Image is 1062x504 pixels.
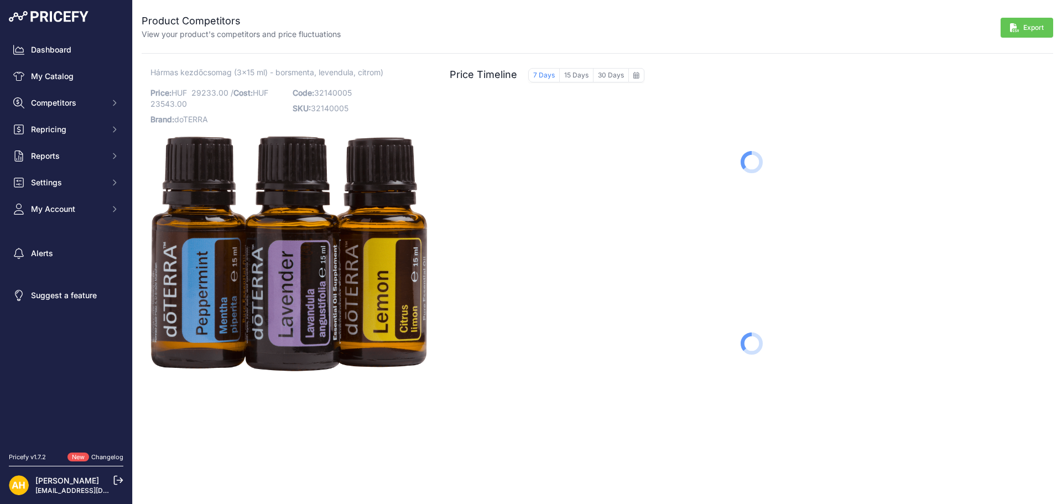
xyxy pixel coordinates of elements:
[293,85,428,101] p: 32140005
[31,204,103,215] span: My Account
[67,453,89,462] span: New
[35,486,151,495] a: [EMAIL_ADDRESS][DOMAIN_NAME]
[9,66,123,86] a: My Catalog
[35,476,99,485] a: [PERSON_NAME]
[142,13,341,29] h2: Product Competitors
[233,88,253,97] span: Cost:
[150,112,286,127] p: doTERRA
[594,68,628,82] button: 30 Days
[31,150,103,162] span: Reports
[9,173,123,193] button: Settings
[9,93,123,113] button: Competitors
[450,67,517,82] h2: Price Timeline
[293,101,428,116] p: 32140005
[150,88,171,97] span: Price:
[9,285,123,305] a: Suggest a feature
[528,68,560,82] button: 7 Days
[293,88,314,97] span: Code:
[150,65,383,79] span: Hármas kezdőcsomag (3x15 ml) - borsmenta, levendula, citrom)
[9,11,88,22] img: Pricefy Logo
[9,40,123,60] a: Dashboard
[142,29,341,40] p: View your product's competitors and price fluctuations
[9,453,46,462] div: Pricefy v1.7.2
[560,68,594,82] button: 15 Days
[31,177,103,188] span: Settings
[9,243,123,263] a: Alerts
[91,453,123,461] a: Changelog
[150,115,174,124] span: Brand:
[1001,18,1053,38] button: Export
[9,199,123,219] button: My Account
[9,40,123,439] nav: Sidebar
[9,119,123,139] button: Repricing
[31,97,103,108] span: Competitors
[293,103,311,113] span: SKU:
[150,85,286,112] p: HUF 29233.00 / HUF 23543.00
[31,124,103,135] span: Repricing
[9,146,123,166] button: Reports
